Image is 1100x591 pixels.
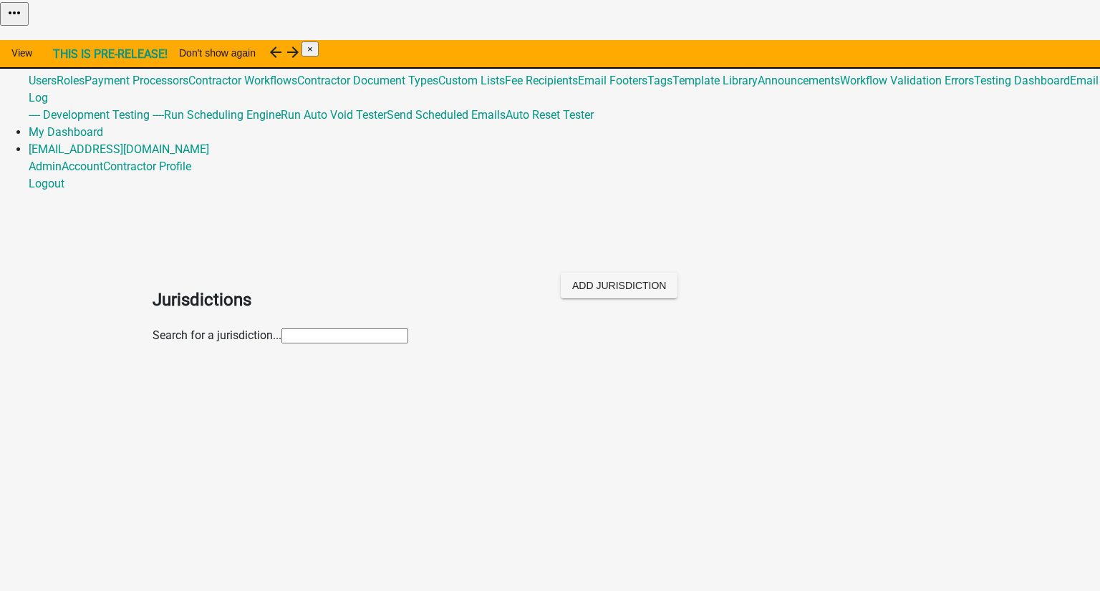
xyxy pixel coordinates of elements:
[29,158,1100,192] div: [EMAIL_ADDRESS][DOMAIN_NAME]
[301,41,319,57] button: Close
[267,44,284,61] i: arrow_back
[164,108,281,122] a: Run Scheduling Engine
[168,40,267,66] button: Don't show again
[307,44,313,54] span: ×
[153,328,281,342] label: Search for a jurisdiction...
[103,160,191,173] a: Contractor Profile
[6,4,23,21] i: more_horiz
[29,39,62,53] a: Admin
[153,287,539,313] h2: Jurisdictions
[297,74,438,87] a: Contractor Document Types
[29,108,164,122] a: ---- Development Testing ----
[672,74,758,87] a: Template Library
[62,160,103,173] a: Account
[974,74,1070,87] a: Testing Dashboard
[29,72,1100,124] div: Global202
[53,47,168,61] strong: THIS IS PRE-RELEASE!
[29,177,64,190] a: Logout
[29,74,57,87] a: Users
[284,44,301,61] i: arrow_forward
[188,74,297,87] a: Contractor Workflows
[578,74,647,87] a: Email Footers
[647,74,672,87] a: Tags
[85,74,188,87] a: Payment Processors
[57,74,85,87] a: Roles
[29,125,103,139] a: My Dashboard
[29,160,62,173] a: Admin
[438,74,505,87] a: Custom Lists
[561,273,677,298] button: Add Jurisdiction
[840,74,974,87] a: Workflow Validation Errors
[29,142,209,156] a: [EMAIL_ADDRESS][DOMAIN_NAME]
[387,108,506,122] a: Send Scheduled Emails
[505,74,578,87] a: Fee Recipients
[281,108,387,122] a: Run Auto Void Tester
[506,108,594,122] a: Auto Reset Tester
[758,74,840,87] a: Announcements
